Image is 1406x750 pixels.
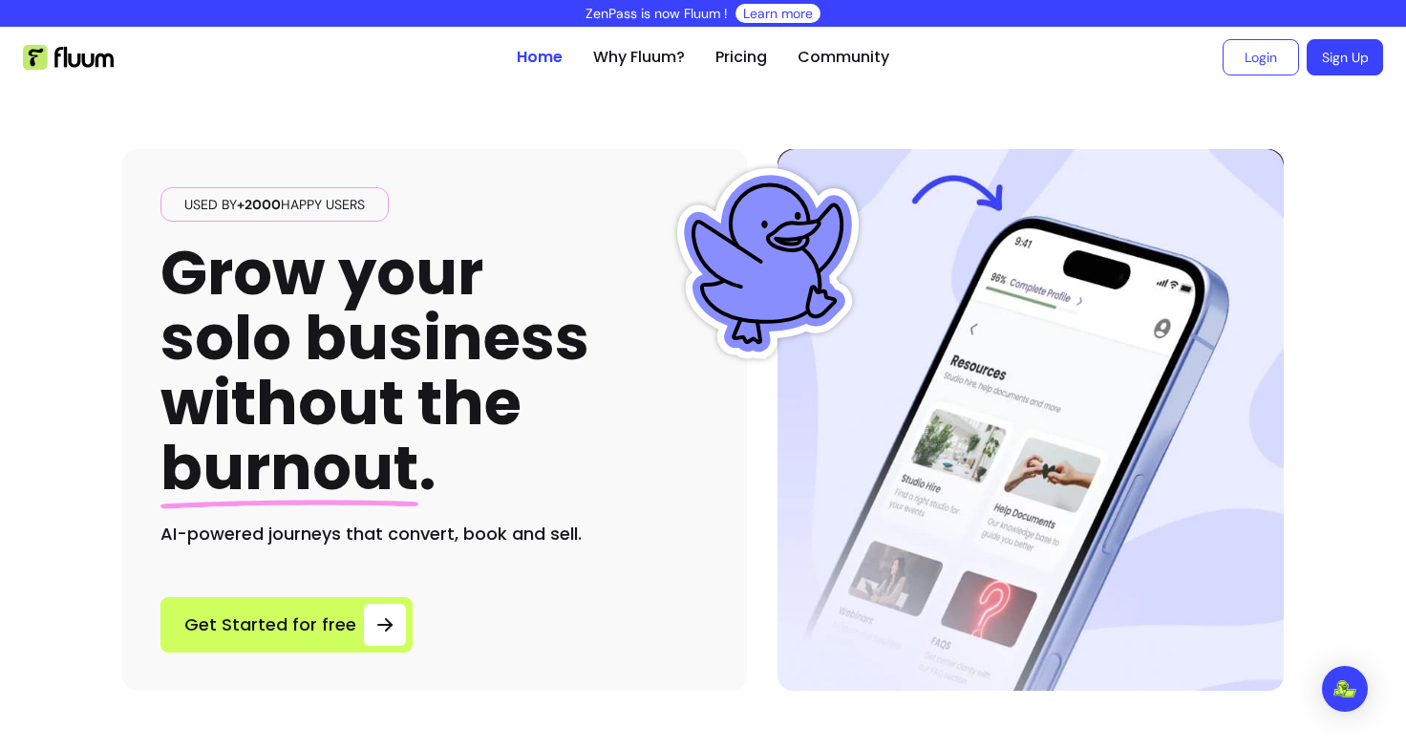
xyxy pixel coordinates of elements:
[778,149,1284,691] img: Hero
[160,597,413,653] a: Get Started for free
[798,46,889,69] a: Community
[177,195,373,214] span: Used by happy users
[237,196,281,213] span: +2000
[517,46,563,69] a: Home
[160,425,418,510] span: burnout
[23,45,114,70] img: Fluum Logo
[1223,39,1299,75] a: Login
[1307,39,1383,75] a: Sign Up
[184,611,356,638] span: Get Started for free
[160,241,589,502] h1: Grow your solo business without the .
[715,46,767,69] a: Pricing
[743,4,813,23] a: Learn more
[1322,666,1368,712] div: Open Intercom Messenger
[160,521,709,547] h2: AI-powered journeys that convert, book and sell.
[672,168,863,359] img: Fluum Duck sticker
[593,46,685,69] a: Why Fluum?
[586,4,728,23] p: ZenPass is now Fluum !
